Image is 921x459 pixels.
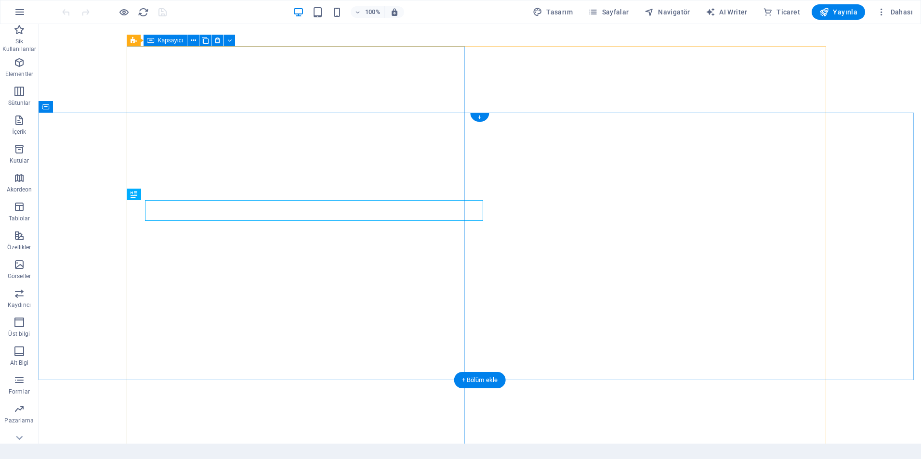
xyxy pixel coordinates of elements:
[8,272,31,280] p: Görseller
[470,113,489,122] div: +
[641,4,694,20] button: Navigatör
[138,7,149,18] i: Sayfayı yeniden yükleyin
[158,38,184,43] span: Kapsayıcı
[873,4,917,20] button: Dahası
[10,359,29,367] p: Alt Bigi
[9,215,30,222] p: Tablolar
[7,243,31,251] p: Özellikler
[529,4,577,20] div: Tasarım (Ctrl+Alt+Y)
[588,7,629,17] span: Sayfalar
[877,7,913,17] span: Dahası
[351,6,385,18] button: 100%
[454,372,506,388] div: + Bölüm ekle
[759,4,804,20] button: Ticaret
[8,301,31,309] p: Kaydırıcı
[12,128,26,136] p: İçerik
[7,186,32,193] p: Akordeon
[8,330,30,338] p: Üst bilgi
[706,7,748,17] span: AI Writer
[529,4,577,20] button: Tasarım
[702,4,751,20] button: AI Writer
[118,6,130,18] button: Ön izleme modundan çıkıp düzenlemeye devam etmek için buraya tıklayın
[8,99,31,107] p: Sütunlar
[645,7,690,17] span: Navigatör
[365,6,381,18] h6: 100%
[4,417,34,424] p: Pazarlama
[584,4,633,20] button: Sayfalar
[10,157,29,165] p: Kutular
[819,7,857,17] span: Yayınla
[533,7,573,17] span: Tasarım
[763,7,800,17] span: Ticaret
[812,4,865,20] button: Yayınla
[5,70,33,78] p: Elementler
[137,6,149,18] button: reload
[9,388,30,395] p: Formlar
[390,8,399,16] i: Yeniden boyutlandırmada yakınlaştırma düzeyini seçilen cihaza uyacak şekilde otomatik olarak ayarla.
